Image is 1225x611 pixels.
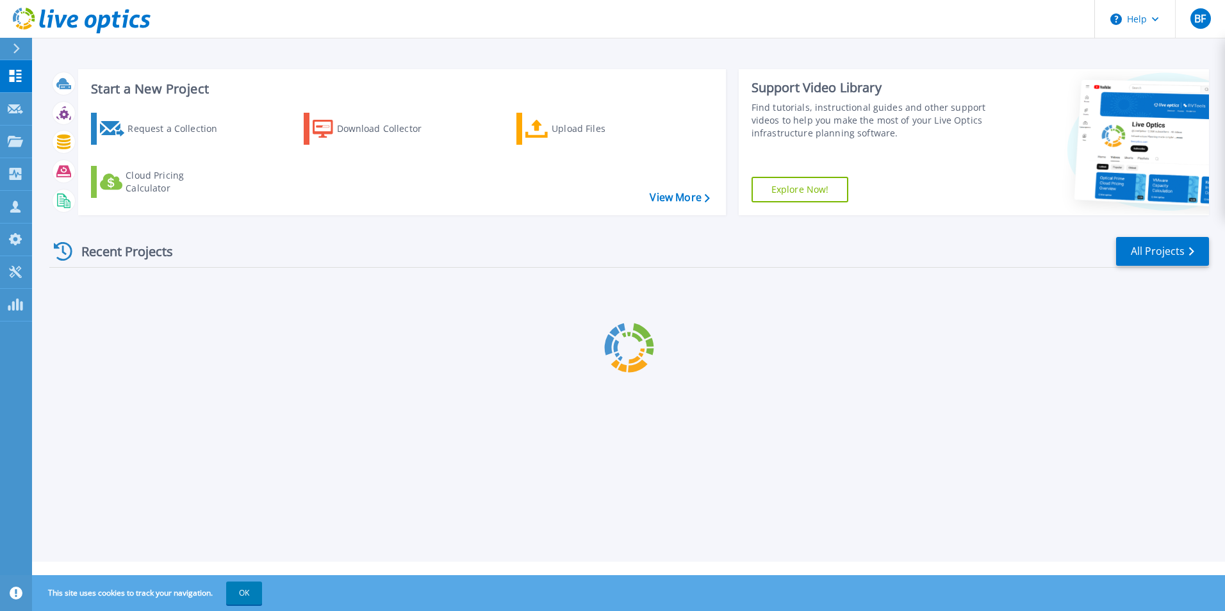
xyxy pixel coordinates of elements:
div: Find tutorials, instructional guides and other support videos to help you make the most of your L... [752,101,991,140]
div: Download Collector [337,116,440,142]
a: Upload Files [516,113,659,145]
button: OK [226,582,262,605]
div: Cloud Pricing Calculator [126,169,228,195]
a: Download Collector [304,113,447,145]
div: Upload Files [552,116,654,142]
span: BF [1194,13,1206,24]
a: View More [650,191,709,204]
a: Explore Now! [752,177,849,202]
a: Cloud Pricing Calculator [91,166,234,198]
h3: Start a New Project [91,82,709,96]
a: Request a Collection [91,113,234,145]
div: Request a Collection [127,116,230,142]
a: All Projects [1116,237,1209,266]
div: Support Video Library [752,79,991,96]
div: Recent Projects [49,236,190,267]
span: This site uses cookies to track your navigation. [35,582,262,605]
